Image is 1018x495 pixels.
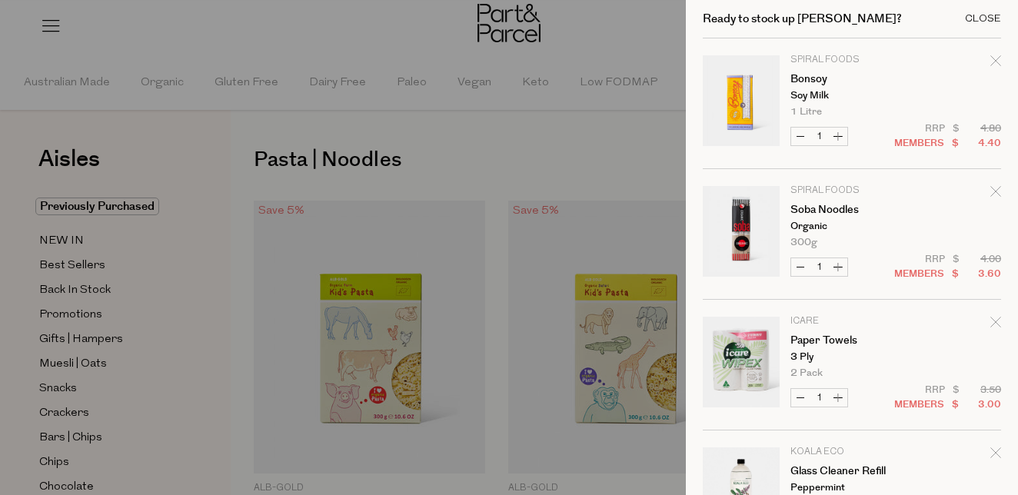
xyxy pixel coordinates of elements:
[790,204,910,215] a: Soba Noodles
[790,483,910,493] p: Peppermint
[990,445,1001,466] div: Remove Glass Cleaner Refill
[790,55,910,65] p: Spiral Foods
[790,317,910,326] p: icare
[790,107,822,117] span: 1 Litre
[810,389,829,407] input: QTY Paper Towels
[790,74,910,85] a: Bonsoy
[790,335,910,346] a: Paper Towels
[965,14,1001,24] div: Close
[790,447,910,457] p: Koala Eco
[790,352,910,362] p: 3 Ply
[790,238,817,247] span: 300g
[703,13,902,25] h2: Ready to stock up [PERSON_NAME]?
[790,368,823,378] span: 2 Pack
[790,186,910,195] p: Spiral Foods
[990,53,1001,74] div: Remove Bonsoy
[810,258,829,276] input: QTY Soba Noodles
[790,91,910,101] p: Soy Milk
[790,466,910,477] a: Glass Cleaner Refill
[990,184,1001,204] div: Remove Soba Noodles
[810,128,829,145] input: QTY Bonsoy
[990,314,1001,335] div: Remove Paper Towels
[790,221,910,231] p: Organic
